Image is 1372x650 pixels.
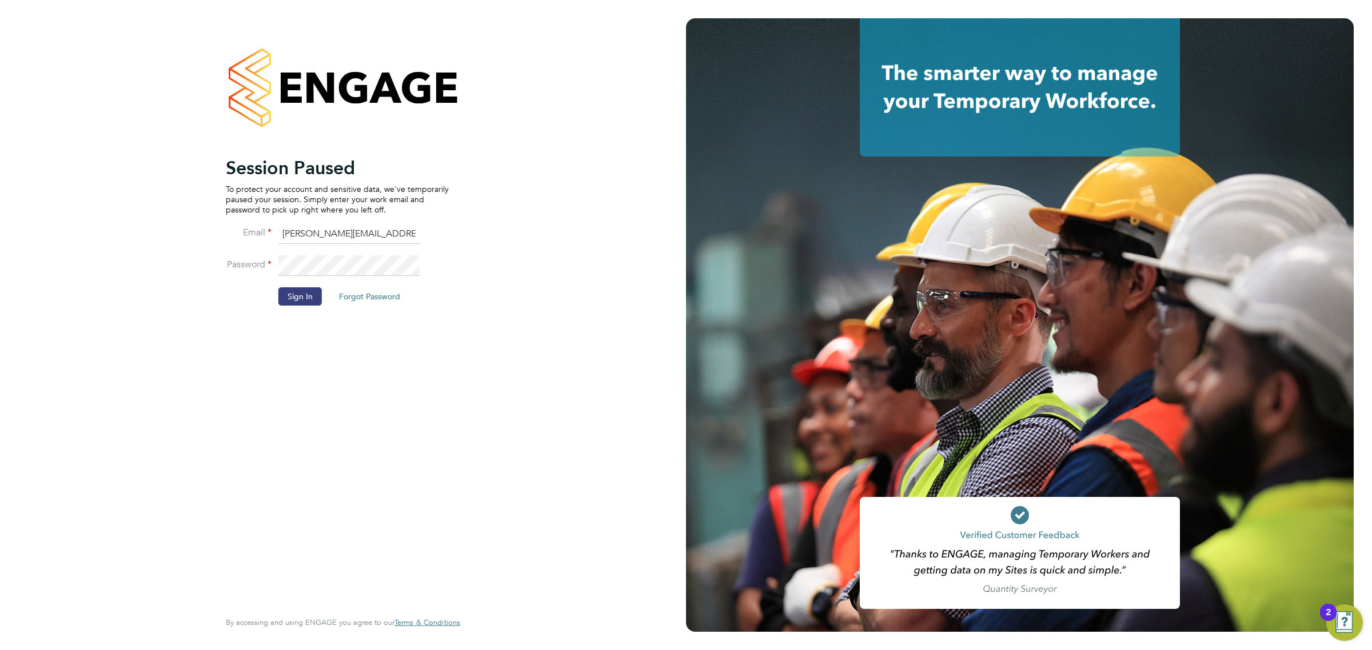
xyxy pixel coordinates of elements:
input: Enter your work email... [278,224,420,244]
span: By accessing and using ENGAGE you agree to our [226,617,460,627]
label: Password [226,259,272,271]
button: Forgot Password [330,287,409,306]
button: Open Resource Center, 2 new notifications [1326,604,1363,641]
button: Sign In [278,287,322,306]
div: 2 [1326,612,1331,627]
p: To protect your account and sensitive data, we've temporarily paused your session. Simply enter y... [226,184,449,215]
a: Terms & Conditions [394,618,460,627]
h2: Session Paused [226,157,449,179]
label: Email [226,227,272,239]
